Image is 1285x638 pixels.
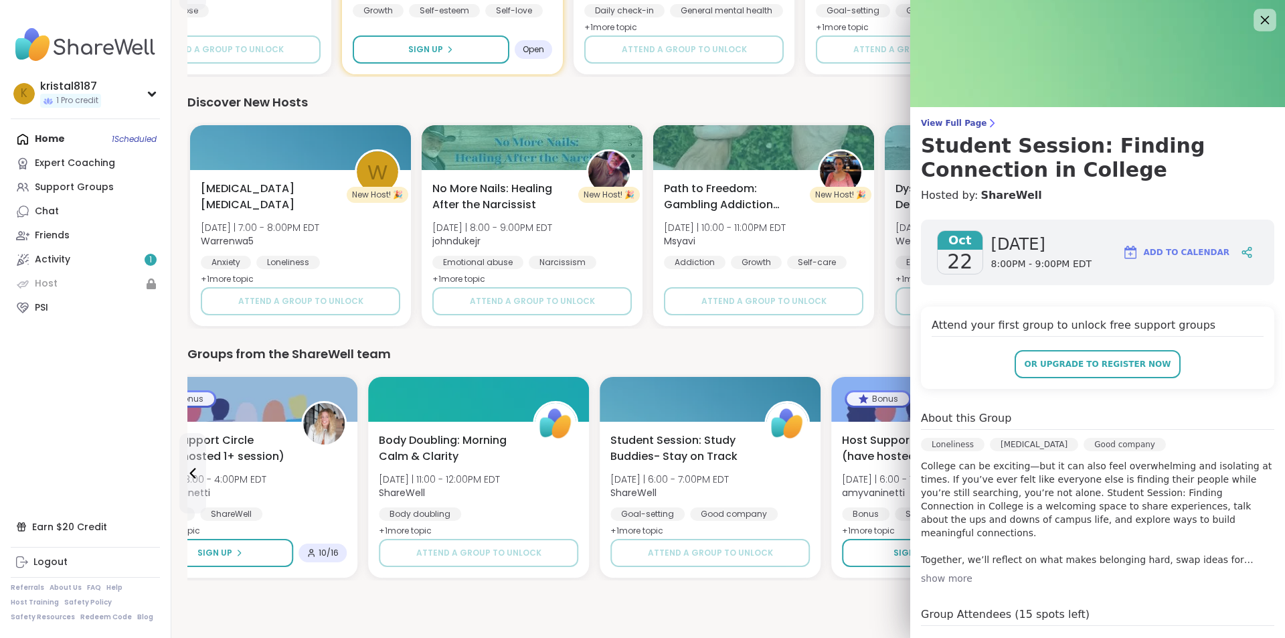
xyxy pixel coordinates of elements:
[64,598,112,607] a: Safety Policy
[1015,350,1181,378] button: or upgrade to register now
[816,4,890,17] div: Goal-setting
[56,95,98,106] span: 1 Pro credit
[932,317,1264,337] h4: Attend your first group to unlock free support groups
[842,432,981,465] span: Host Support Circle (have hosted 1+ session)
[842,473,960,486] span: [DATE] | 6:00 - 7:00PM EDT
[201,234,254,248] b: Warrenwa5
[921,438,984,451] div: Loneliness
[610,432,750,465] span: Student Session: Study Buddies- Stay on Track
[470,295,595,307] span: Attend a group to unlock
[701,295,827,307] span: Attend a group to unlock
[588,151,630,193] img: johndukejr
[578,187,640,203] div: New Host! 🎉
[87,583,101,592] a: FAQ
[921,118,1274,182] a: View Full PageStudent Session: Finding Connection in College
[11,272,160,296] a: Host
[187,345,1269,364] div: Groups from the ShareWell team
[147,486,210,499] b: amyvaninetti
[584,4,665,17] div: Daily check-in
[147,507,195,521] div: Bonus
[11,248,160,272] a: Activity1
[11,613,75,622] a: Safety Resources
[147,432,286,465] span: Host Support Circle (have hosted 1+ session)
[367,157,388,188] span: W
[379,432,518,465] span: Body Doubling: Morning Calm & Clarity
[842,507,889,521] div: Bonus
[895,181,1035,213] span: Dysfunctional Family Detox
[895,256,987,269] div: Emotional abuse
[664,287,863,315] button: Attend a group to unlock
[842,486,905,499] b: amyvaninetti
[379,486,425,499] b: ShareWell
[921,134,1274,182] h3: Student Session: Finding Connection in College
[35,181,114,194] div: Support Groups
[159,44,284,56] span: Attend a group to unlock
[147,473,266,486] span: [DATE] | 3:00 - 4:00PM EDT
[200,507,262,521] div: ShareWell
[610,507,685,521] div: Goal-setting
[670,4,783,17] div: General mental health
[353,4,404,17] div: Growth
[1116,236,1235,268] button: Add to Calendar
[40,79,101,94] div: kristal8187
[11,175,160,200] a: Support Groups
[11,598,59,607] a: Host Training
[35,253,70,266] div: Activity
[622,44,747,56] span: Attend a group to unlock
[810,187,871,203] div: New Host! 🎉
[408,44,443,56] span: Sign Up
[991,234,1092,255] span: [DATE]
[664,221,786,234] span: [DATE] | 10:00 - 11:00PM EDT
[11,224,160,248] a: Friends
[847,392,909,406] div: Bonus
[197,547,232,559] span: Sign Up
[921,410,1011,426] h4: About this Group
[731,256,782,269] div: Growth
[201,256,251,269] div: Anxiety
[648,547,773,559] span: Attend a group to unlock
[432,256,523,269] div: Emotional abuse
[201,181,340,213] span: [MEDICAL_DATA] [MEDICAL_DATA]
[787,256,847,269] div: Self-care
[895,234,1001,248] b: WendyPalePetalBloom
[303,403,345,445] img: amyvaninetti
[535,403,576,445] img: ShareWell
[11,583,44,592] a: Referrals
[147,539,293,567] button: Sign Up
[895,287,1095,315] button: Attend a group to unlock
[238,295,363,307] span: Attend a group to unlock
[947,250,972,274] span: 22
[35,157,115,170] div: Expert Coaching
[921,187,1274,204] h4: Hosted by:
[432,181,572,213] span: No More Nails: Healing After the Narcissist
[11,151,160,175] a: Expert Coaching
[664,181,803,213] span: Path to Freedom: Gambling Addiction support group
[432,221,552,234] span: [DATE] | 8:00 - 9:00PM EDT
[610,486,657,499] b: ShareWell
[11,515,160,539] div: Earn $20 Credit
[820,151,861,193] img: Msyavi
[106,583,122,592] a: Help
[137,613,153,622] a: Blog
[379,539,578,567] button: Attend a group to unlock
[664,234,695,248] b: Msyavi
[152,392,214,406] div: Bonus
[35,205,59,218] div: Chat
[319,548,339,558] span: 10 / 16
[432,287,632,315] button: Attend a group to unlock
[416,547,541,559] span: Attend a group to unlock
[379,507,461,521] div: Body doubling
[33,556,68,569] div: Logout
[35,301,48,315] div: PSI
[690,507,778,521] div: Good company
[991,258,1092,271] span: 8:00PM - 9:00PM EDT
[938,231,982,250] span: Oct
[353,35,509,64] button: Sign Up
[347,187,408,203] div: New Host! 🎉
[990,438,1078,451] div: [MEDICAL_DATA]
[11,21,160,68] img: ShareWell Nav Logo
[201,287,400,315] button: Attend a group to unlock
[895,507,957,521] div: ShareWell
[1084,438,1166,451] div: Good company
[11,550,160,574] a: Logout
